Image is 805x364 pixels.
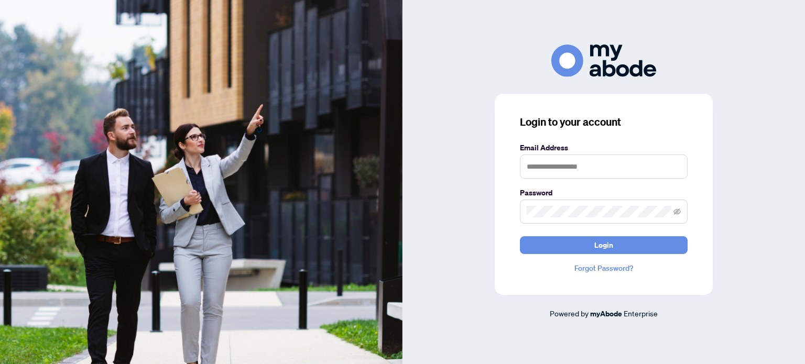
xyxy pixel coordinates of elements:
[520,142,688,153] label: Email Address
[551,45,656,76] img: ma-logo
[520,187,688,198] label: Password
[520,115,688,129] h3: Login to your account
[624,308,658,318] span: Enterprise
[520,236,688,254] button: Login
[594,237,613,253] span: Login
[590,308,622,319] a: myAbode
[520,262,688,274] a: Forgot Password?
[673,208,681,215] span: eye-invisible
[550,308,589,318] span: Powered by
